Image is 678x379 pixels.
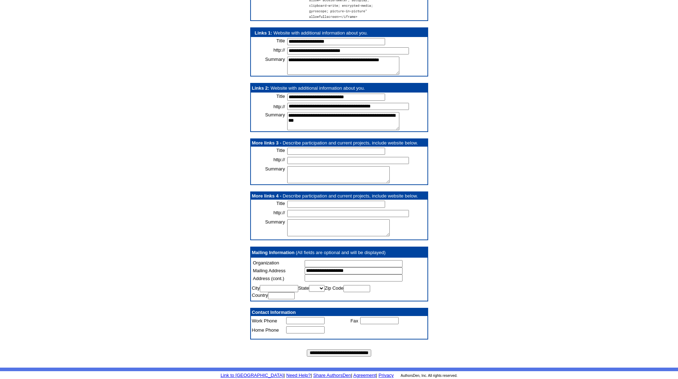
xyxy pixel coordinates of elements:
[296,250,385,255] font: (All fields are optional and will be displayed)
[253,276,284,281] font: Address (cont.)
[283,193,418,199] font: Describe participation and current projects, include website below.
[221,373,284,378] a: Link to [GEOGRAPHIC_DATA]
[352,373,377,378] font: |
[252,318,277,323] font: Work Phone
[252,250,295,255] b: Mailing Information
[270,85,365,91] font: Website with additional information about you.
[283,140,418,146] font: Describe participation and current projects, include website below.
[252,285,370,298] font: City State Zip Code Country
[253,260,279,265] font: Organization
[313,373,351,378] a: Share AuthorsDen
[253,268,286,273] font: Mailing Address
[252,85,269,91] b: Links 2:
[351,373,352,378] font: |
[265,57,285,62] font: Summary
[265,112,285,117] font: Summary
[273,30,368,36] font: Website with additional information about you.
[284,373,285,378] font: |
[265,219,285,225] font: Summary
[252,140,282,146] b: More links 3 -
[273,47,285,53] font: http://
[252,310,296,315] font: Contact Information
[379,373,394,378] a: Privacy
[255,30,272,36] b: :
[277,148,285,153] font: Title
[277,201,285,206] font: Title
[353,373,376,378] a: Agreement
[273,104,285,109] font: http://
[286,373,311,378] a: Need Help?
[277,94,285,99] font: Title
[277,38,285,43] font: Title
[401,374,458,378] font: AuthorsDen, Inc. All rights reserved.
[252,193,282,199] font: More links 4 -
[255,30,271,36] a: Links 1
[273,210,285,215] font: http://
[265,166,285,172] font: Summary
[311,373,312,378] font: |
[273,157,285,162] font: http://
[252,327,279,333] font: Home Phone
[351,318,358,323] font: Fax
